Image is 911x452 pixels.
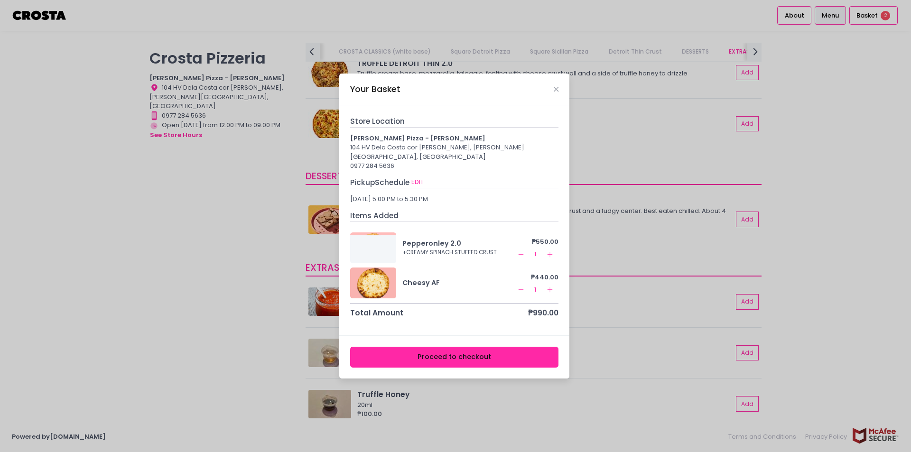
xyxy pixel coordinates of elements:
div: ₱440.00 [515,273,559,282]
button: EDIT [411,177,424,187]
div: Store Location [350,116,559,127]
div: + CREAMY SPINACH STUFFED CRUST [402,249,515,257]
div: Cheesy AF [402,278,515,288]
div: Your Basket [350,83,400,95]
button: Close [554,87,558,92]
span: Pickup Schedule [350,177,409,187]
div: Pepperonley 2.0 [402,239,515,249]
div: ₱990.00 [528,307,558,318]
div: [DATE] 5:00 PM to 5:30 PM [350,194,559,204]
div: 104 HV Dela Costa cor [PERSON_NAME], [PERSON_NAME][GEOGRAPHIC_DATA], [GEOGRAPHIC_DATA] [350,143,559,161]
div: 0977 284 5636 [350,161,559,171]
b: [PERSON_NAME] Pizza - [PERSON_NAME] [350,134,485,143]
div: Items Added [350,210,559,221]
div: ₱550.00 [515,237,559,247]
div: Total Amount [350,307,403,318]
button: Proceed to checkout [350,347,559,368]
